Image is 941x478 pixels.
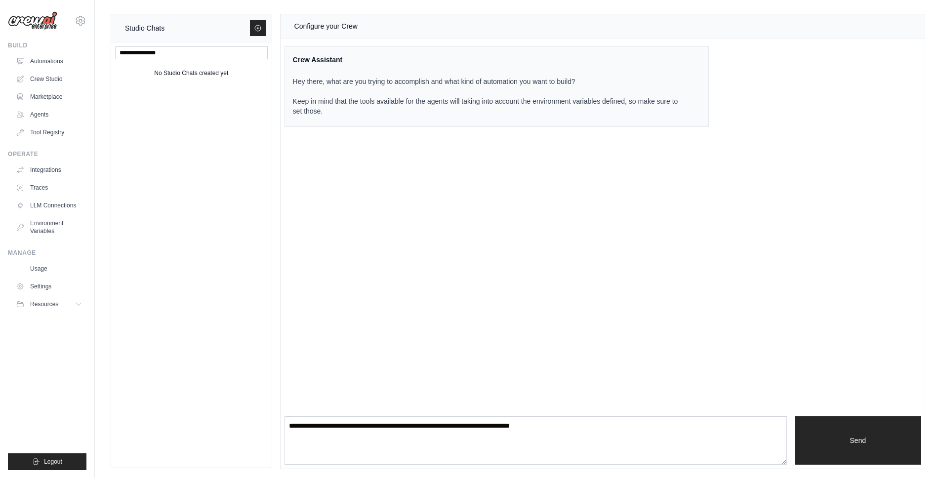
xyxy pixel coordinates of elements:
div: Operate [8,150,86,158]
div: Build [8,41,86,49]
a: Marketplace [12,89,86,105]
a: Integrations [12,162,86,178]
p: Hey there, what are you trying to accomplish and what kind of automation you want to build? Keep ... [293,77,689,116]
span: Logout [44,458,62,466]
a: Crew Studio [12,71,86,87]
a: Traces [12,180,86,196]
a: LLM Connections [12,198,86,213]
div: Crew Assistant [293,55,689,65]
a: Automations [12,53,86,69]
a: Tool Registry [12,124,86,140]
a: Settings [12,279,86,294]
button: Resources [12,296,86,312]
span: Resources [30,300,58,308]
button: Logout [8,453,86,470]
a: Usage [12,261,86,277]
div: Configure your Crew [294,20,358,32]
a: Environment Variables [12,215,86,239]
img: Logo [8,11,57,30]
button: Send [795,416,921,465]
div: Studio Chats [125,22,164,34]
div: No Studio Chats created yet [154,67,228,79]
div: Manage [8,249,86,257]
a: Agents [12,107,86,122]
